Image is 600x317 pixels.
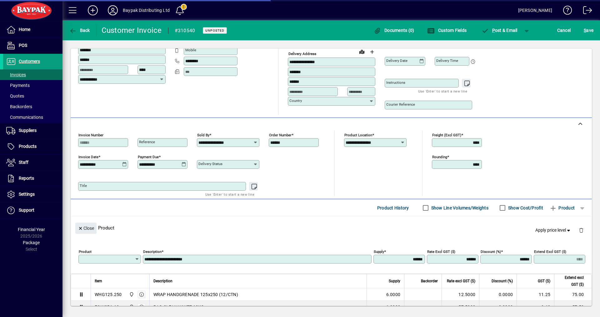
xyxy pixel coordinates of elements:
[198,162,222,166] mat-label: Delivery status
[375,202,412,214] button: Product History
[127,304,135,310] span: Baypak - Onekawa
[3,38,62,53] a: POS
[556,25,572,36] button: Cancel
[3,123,62,138] a: Suppliers
[535,227,572,234] span: Apply price level
[3,69,62,80] a: Invoices
[447,278,475,284] span: Rate excl GST ($)
[79,249,92,254] mat-label: Product
[3,187,62,202] a: Settings
[479,288,517,301] td: 0.0000
[69,28,90,33] span: Back
[95,278,102,284] span: Item
[3,80,62,91] a: Payments
[518,5,552,15] div: [PERSON_NAME]
[538,278,550,284] span: GST ($)
[3,112,62,123] a: Communications
[102,25,162,35] div: Customer Invoice
[103,5,123,16] button: Profile
[478,25,521,36] button: Post & Email
[507,205,543,211] label: Show Cost/Profit
[123,5,170,15] div: Baypak Distributing Ltd
[574,223,589,238] button: Delete
[436,58,458,63] mat-label: Delivery time
[19,160,28,165] span: Staff
[78,223,94,234] span: Close
[289,98,302,103] mat-label: Country
[558,1,572,22] a: Knowledge Base
[584,25,593,35] span: ave
[427,249,455,254] mat-label: Rate excl GST ($)
[175,26,195,36] div: #310540
[3,203,62,218] a: Support
[127,291,135,298] span: Baypak - Onekawa
[432,155,447,159] mat-label: Rounding
[533,225,574,236] button: Apply price level
[574,227,589,233] app-page-header-button: Delete
[19,27,30,32] span: Home
[367,47,377,57] button: Choose address
[584,28,586,33] span: S
[427,28,467,33] span: Custom Fields
[95,304,119,310] div: EQWCR1.10
[377,203,409,213] span: Product History
[139,140,155,144] mat-label: Reference
[3,22,62,38] a: Home
[554,301,592,313] td: 57.50
[95,291,122,298] div: WHG125.250
[492,278,513,284] span: Discount (%)
[517,301,554,313] td: 8.63
[205,28,224,33] span: Unposted
[269,133,292,137] mat-label: Order number
[75,223,97,234] button: Close
[549,203,575,213] span: Product
[197,133,209,137] mat-label: Sold by
[479,301,517,313] td: 0.0000
[446,291,475,298] div: 12.5000
[372,25,416,36] button: Documents (0)
[153,291,238,298] span: WRAP HANDGRENADE 125x250 (12/CTN)
[557,25,571,35] span: Cancel
[3,101,62,112] a: Backorders
[83,5,103,16] button: Add
[389,278,400,284] span: Supply
[23,240,40,245] span: Package
[418,88,467,95] mat-hint: Use 'Enter' to start a new line
[3,91,62,101] a: Quotes
[19,43,27,48] span: POS
[6,83,30,88] span: Payments
[446,304,475,310] div: 57.5000
[3,171,62,186] a: Reports
[6,93,24,98] span: Quotes
[185,48,196,52] mat-label: Mobile
[492,28,495,33] span: P
[582,25,595,36] button: Save
[80,184,87,188] mat-label: Title
[481,249,501,254] mat-label: Discount (%)
[19,208,34,213] span: Support
[19,144,37,149] span: Products
[546,202,578,214] button: Product
[74,225,98,231] app-page-header-button: Close
[19,128,37,133] span: Suppliers
[386,80,405,85] mat-label: Instructions
[534,249,566,254] mat-label: Extend excl GST ($)
[6,72,26,77] span: Invoices
[558,274,584,288] span: Extend excl GST ($)
[386,58,407,63] mat-label: Delivery date
[386,304,401,310] span: 1.0000
[6,104,32,109] span: Backorders
[153,304,204,310] span: RAG CLEAN WHITE 10KG
[386,102,415,107] mat-label: Courier Reference
[426,25,468,36] button: Custom Fields
[143,249,162,254] mat-label: Description
[71,216,592,239] div: Product
[78,155,98,159] mat-label: Invoice date
[344,133,372,137] mat-label: Product location
[3,155,62,170] a: Staff
[205,191,254,198] mat-hint: Use 'Enter' to start a new line
[18,227,45,232] span: Financial Year
[3,139,62,154] a: Products
[554,288,592,301] td: 75.00
[67,25,92,36] button: Back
